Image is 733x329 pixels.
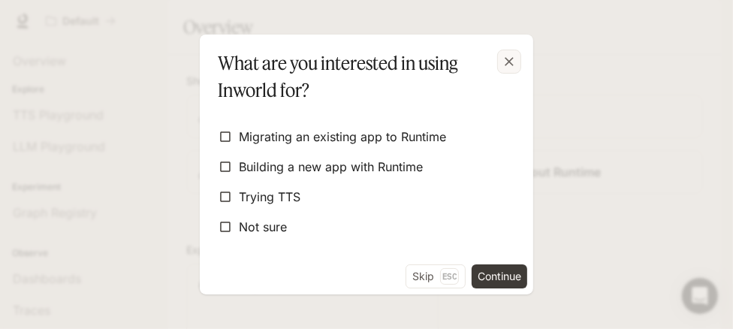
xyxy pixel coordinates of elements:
span: Trying TTS [239,188,300,206]
span: Migrating an existing app to Runtime [239,128,446,146]
button: SkipEsc [406,264,466,288]
p: Esc [440,268,459,285]
p: What are you interested in using Inworld for? [218,50,509,104]
button: Continue [472,264,527,288]
span: Building a new app with Runtime [239,158,423,176]
span: Not sure [239,218,287,236]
